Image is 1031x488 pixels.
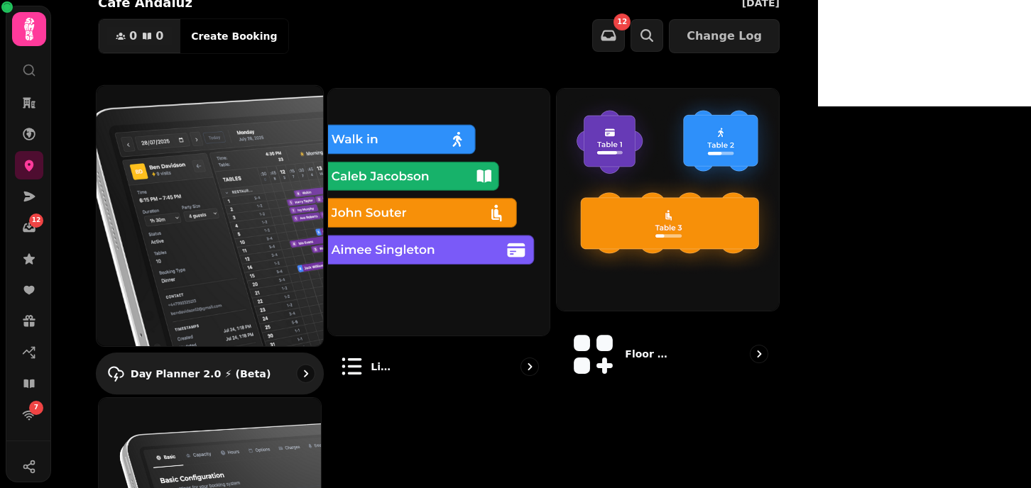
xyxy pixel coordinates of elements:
svg: go to [523,360,537,374]
button: 00 [99,19,180,53]
svg: go to [298,366,312,380]
span: 7 [34,403,38,413]
button: Create Booking [180,19,288,53]
span: Create Booking [191,31,277,41]
button: Change Log [669,19,780,53]
img: Day Planner 2.0 ⚡ (Beta) [85,72,334,359]
span: 12 [617,18,627,26]
a: Day Planner 2.0 ⚡ (Beta)Day Planner 2.0 ⚡ (Beta) [96,85,324,394]
a: Floor Plans (beta)Floor Plans (beta) [556,88,780,392]
p: List view [371,360,395,374]
svg: go to [752,347,766,361]
span: 0 [156,30,163,42]
img: Floor Plans (beta) [557,89,779,311]
a: 12 [15,213,43,242]
span: 0 [129,30,137,42]
a: List viewList view [327,88,551,392]
p: Day Planner 2.0 ⚡ (Beta) [131,366,271,380]
span: 12 [32,216,41,226]
p: Floor Plans (beta) [625,347,674,361]
a: 7 [15,401,43,429]
span: Change Log [687,30,762,42]
img: List view [328,89,550,335]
